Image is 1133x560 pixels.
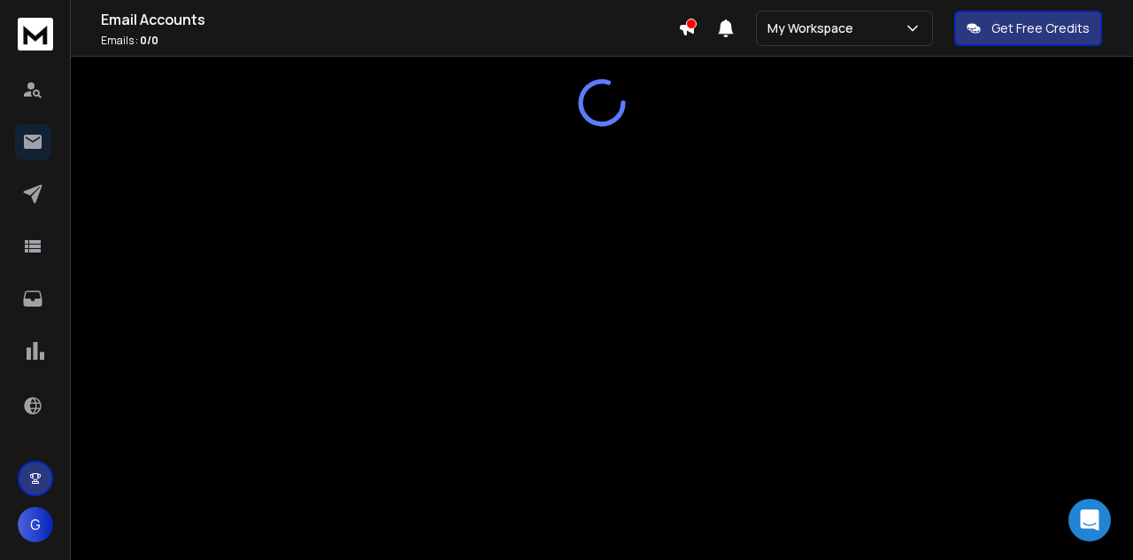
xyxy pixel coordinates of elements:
h1: Email Accounts [101,9,678,30]
button: Get Free Credits [954,11,1102,46]
img: logo [18,18,53,51]
div: Open Intercom Messenger [1068,499,1111,541]
button: G [18,507,53,542]
p: Get Free Credits [991,19,1090,37]
p: Emails : [101,34,678,48]
p: My Workspace [767,19,860,37]
span: 0 / 0 [140,33,158,48]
